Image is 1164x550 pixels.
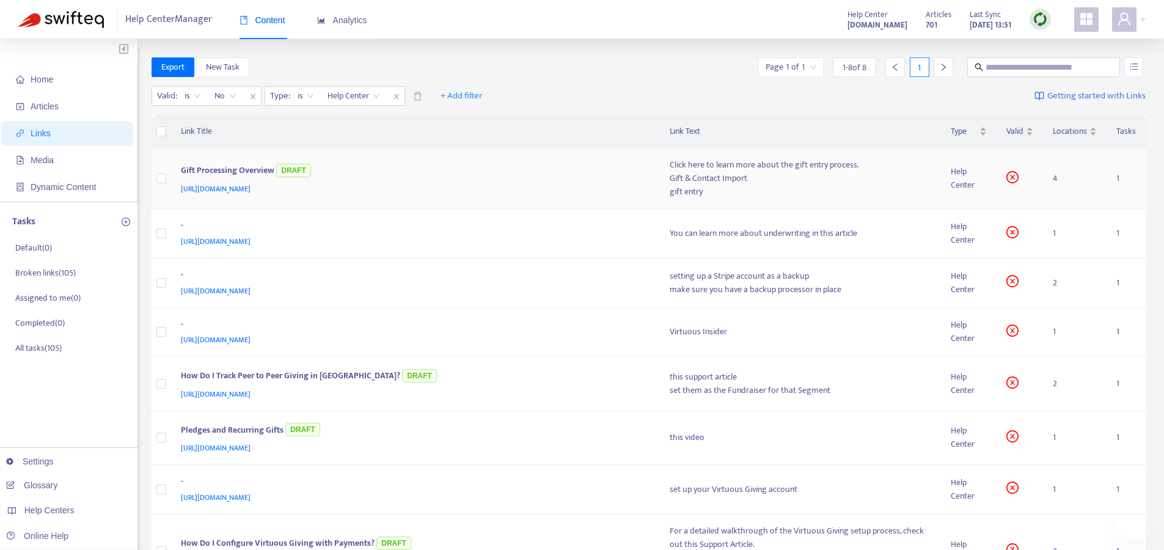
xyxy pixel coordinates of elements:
div: 1 [910,57,929,77]
a: Settings [6,457,54,466]
span: Articles [31,101,59,111]
span: Articles [926,8,951,21]
span: unordered-list [1130,62,1138,71]
span: Links [31,128,51,138]
span: close-circle [1006,171,1019,183]
div: - [181,475,646,491]
td: 4 [1043,148,1107,209]
td: 1 [1043,209,1107,258]
td: 1 [1107,209,1146,258]
td: 1 [1107,308,1146,358]
span: container [16,183,24,191]
div: - [181,318,646,334]
a: [DOMAIN_NAME] [847,18,907,32]
span: Content [240,15,285,25]
span: No [214,87,236,105]
p: Broken links ( 105 ) [15,266,76,279]
span: Type [951,125,977,138]
span: close [245,89,261,104]
span: [URL][DOMAIN_NAME] [181,183,251,195]
span: [URL][DOMAIN_NAME] [181,491,251,504]
th: Tasks [1107,115,1146,148]
span: DRAFT [402,369,437,383]
span: [URL][DOMAIN_NAME] [181,235,251,248]
td: 1 [1043,465,1107,515]
span: is [185,87,201,105]
span: close-circle [1006,275,1019,287]
th: Link Text [660,115,941,148]
div: gift entry [670,185,931,199]
div: Help Center [951,220,987,247]
button: New Task [196,57,249,77]
span: Media [31,155,54,165]
span: area-chart [317,16,326,24]
div: Click here to learn more about the gift entry process. [670,158,931,172]
p: Default ( 0 ) [15,241,52,254]
span: home [16,75,24,84]
span: Help Centers [24,505,75,515]
span: close-circle [1006,226,1019,238]
img: image-link [1034,91,1044,101]
span: New Task [206,61,240,74]
span: left [891,63,899,71]
span: [URL][DOMAIN_NAME] [181,285,251,297]
strong: 701 [926,18,937,32]
td: 2 [1043,357,1107,411]
div: Gift Processing Overview [181,161,646,182]
span: Help Center [328,87,380,105]
span: Export [161,61,185,74]
span: is [298,87,314,105]
div: this support article [670,370,931,384]
p: Completed ( 0 ) [15,317,65,329]
span: close [389,89,404,104]
div: You can learn more about underwriting in this article [670,227,931,240]
td: 2 [1043,258,1107,308]
div: set them as the Fundraiser for that Segment [670,384,931,397]
span: close-circle [1006,376,1019,389]
span: close-circle [1006,482,1019,494]
div: this video [670,431,931,444]
strong: [DATE] 13:51 [970,18,1011,32]
div: setting up a Stripe account as a backup [670,269,931,283]
div: Help Center [951,165,987,192]
img: sync.dc5367851b00ba804db3.png [1033,12,1048,27]
span: 1 - 8 of 8 [843,61,866,74]
span: right [939,63,948,71]
span: plus-circle [122,218,130,226]
div: Help Center [951,318,987,345]
a: Online Help [6,531,68,541]
span: + Add filter [441,89,483,103]
div: Help Center [951,424,987,451]
td: 1 [1107,258,1146,308]
a: Getting started with Links [1034,86,1146,106]
span: delete [413,92,422,101]
span: Help Center Manager [125,8,212,31]
p: All tasks ( 105 ) [15,342,62,354]
th: Valid [997,115,1043,148]
span: Home [31,75,53,84]
div: How Do I Track Peer to Peer Giving in [GEOGRAPHIC_DATA]? [181,367,646,387]
span: [URL][DOMAIN_NAME] [181,388,251,400]
div: set up your Virtuous Giving account [670,483,931,496]
a: Glossary [6,480,57,490]
th: Type [941,115,997,148]
span: appstore [1079,12,1094,26]
span: close-circle [1006,430,1019,442]
div: Help Center [951,269,987,296]
span: link [16,129,24,137]
td: 1 [1043,308,1107,358]
img: Swifteq [18,11,104,28]
p: Tasks [12,215,35,229]
span: Type : [265,87,292,105]
span: [URL][DOMAIN_NAME] [181,442,251,454]
span: search [975,63,983,71]
p: Assigned to me ( 0 ) [15,291,81,304]
td: 1 [1107,357,1146,411]
button: Export [152,57,194,77]
td: 1 [1107,148,1146,209]
th: Locations [1043,115,1107,148]
div: Help Center [951,370,987,397]
span: Locations [1053,125,1087,138]
span: Dynamic Content [31,182,96,192]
